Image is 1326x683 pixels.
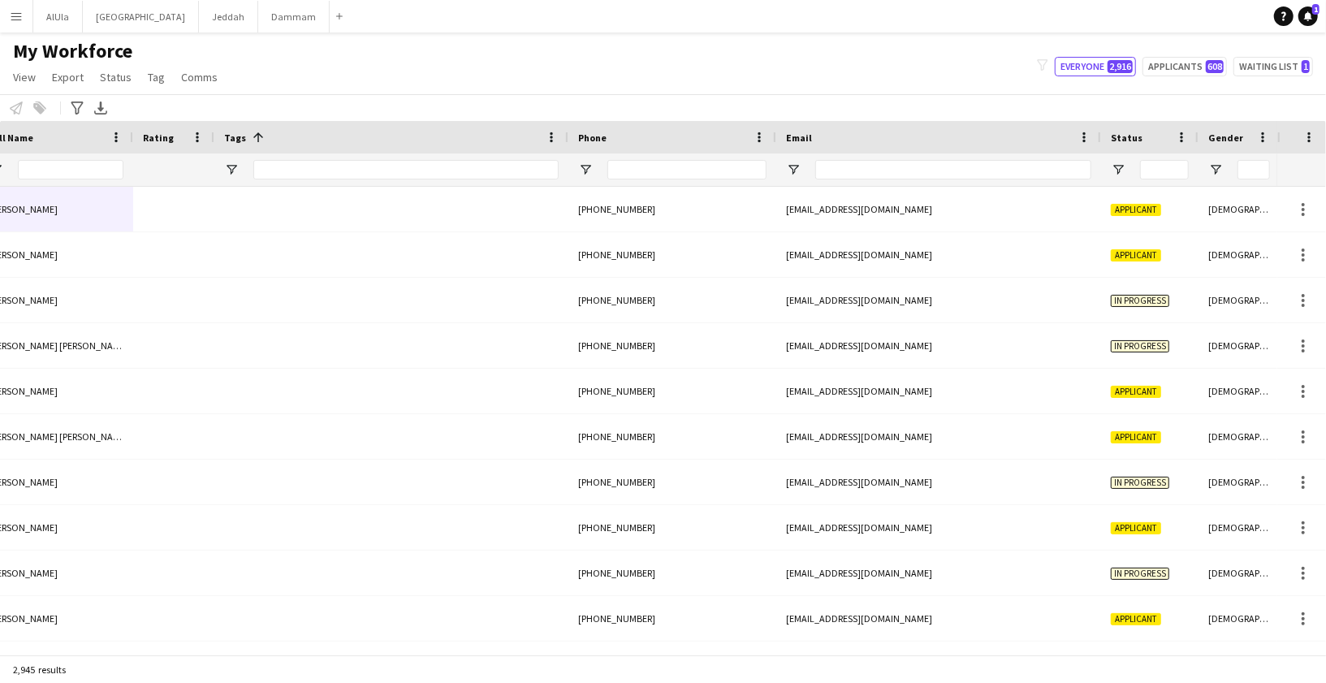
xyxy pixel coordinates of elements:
div: [EMAIL_ADDRESS][DOMAIN_NAME] [776,460,1101,504]
div: [DEMOGRAPHIC_DATA] [1199,551,1280,595]
div: [PHONE_NUMBER] [568,551,776,595]
div: [DEMOGRAPHIC_DATA] [1199,596,1280,641]
a: View [6,67,42,88]
span: 2,916 [1108,60,1133,73]
span: In progress [1111,477,1169,489]
span: In progress [1111,568,1169,580]
button: Applicants608 [1142,57,1227,76]
button: Dammam [258,1,330,32]
input: Status Filter Input [1140,160,1189,179]
input: Gender Filter Input [1237,160,1270,179]
div: [DEMOGRAPHIC_DATA] [1199,369,1280,413]
span: Applicant [1111,204,1161,216]
button: Open Filter Menu [224,162,239,177]
input: Full Name Filter Input [18,160,123,179]
span: Applicant [1111,613,1161,625]
button: Jeddah [199,1,258,32]
div: [DEMOGRAPHIC_DATA] [1199,460,1280,504]
span: My Workforce [13,39,132,63]
div: [PHONE_NUMBER] [568,414,776,459]
a: 1 [1298,6,1318,26]
a: Export [45,67,90,88]
div: [EMAIL_ADDRESS][DOMAIN_NAME] [776,323,1101,368]
div: [EMAIL_ADDRESS][DOMAIN_NAME] [776,596,1101,641]
div: [PHONE_NUMBER] [568,232,776,277]
div: [PHONE_NUMBER] [568,278,776,322]
span: Status [100,70,132,84]
button: Open Filter Menu [578,162,593,177]
div: [PHONE_NUMBER] [568,596,776,641]
div: [PHONE_NUMBER] [568,187,776,231]
app-action-btn: Export XLSX [91,98,110,118]
span: Applicant [1111,386,1161,398]
span: Email [786,132,812,144]
div: [EMAIL_ADDRESS][DOMAIN_NAME] [776,414,1101,459]
div: [EMAIL_ADDRESS][DOMAIN_NAME] [776,551,1101,595]
button: Waiting list1 [1233,57,1313,76]
span: 608 [1206,60,1224,73]
div: [PHONE_NUMBER] [568,505,776,550]
div: [DEMOGRAPHIC_DATA] [1199,323,1280,368]
div: [EMAIL_ADDRESS][DOMAIN_NAME] [776,278,1101,322]
app-action-btn: Advanced filters [67,98,87,118]
span: Status [1111,132,1142,144]
button: [GEOGRAPHIC_DATA] [83,1,199,32]
span: Applicant [1111,522,1161,534]
span: Export [52,70,84,84]
button: AlUla [33,1,83,32]
div: [EMAIL_ADDRESS][DOMAIN_NAME] [776,505,1101,550]
a: Status [93,67,138,88]
span: In progress [1111,340,1169,352]
span: Comms [181,70,218,84]
span: Applicant [1111,249,1161,262]
button: Open Filter Menu [1111,162,1125,177]
div: [EMAIL_ADDRESS][DOMAIN_NAME] [776,369,1101,413]
div: [PHONE_NUMBER] [568,369,776,413]
a: Tag [141,67,171,88]
button: Everyone2,916 [1055,57,1136,76]
span: Applicant [1111,431,1161,443]
div: [DEMOGRAPHIC_DATA] [1199,505,1280,550]
div: [DEMOGRAPHIC_DATA] [1199,278,1280,322]
button: Open Filter Menu [1208,162,1223,177]
span: View [13,70,36,84]
span: Phone [578,132,607,144]
div: [DEMOGRAPHIC_DATA] [1199,414,1280,459]
div: [DEMOGRAPHIC_DATA] [1199,187,1280,231]
span: Tag [148,70,165,84]
div: [PHONE_NUMBER] [568,460,776,504]
div: [EMAIL_ADDRESS][DOMAIN_NAME] [776,232,1101,277]
span: Tags [224,132,246,144]
div: [DEMOGRAPHIC_DATA] [1199,232,1280,277]
input: Email Filter Input [815,160,1091,179]
div: [EMAIL_ADDRESS][DOMAIN_NAME] [776,187,1101,231]
span: In progress [1111,295,1169,307]
div: [PHONE_NUMBER] [568,323,776,368]
a: Comms [175,67,224,88]
input: Phone Filter Input [607,160,767,179]
span: 1 [1302,60,1310,73]
span: Rating [143,132,174,144]
input: Tags Filter Input [253,160,559,179]
span: 1 [1312,4,1320,15]
span: Gender [1208,132,1243,144]
button: Open Filter Menu [786,162,801,177]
